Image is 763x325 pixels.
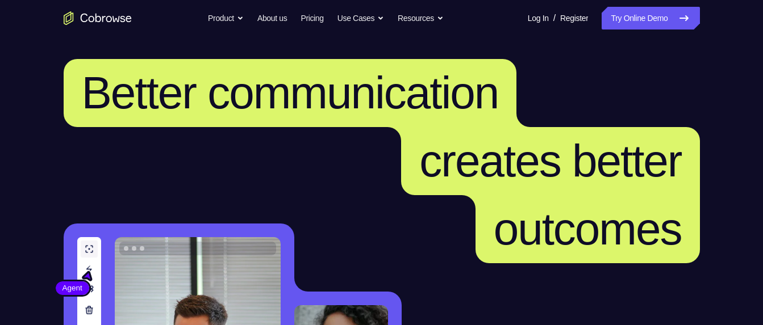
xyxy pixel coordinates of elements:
a: Register [560,7,588,29]
span: outcomes [494,204,682,254]
span: / [553,11,556,25]
a: About us [257,7,287,29]
button: Product [208,7,244,29]
a: Log In [528,7,549,29]
span: Agent [56,282,89,294]
span: Better communication [82,67,499,118]
span: creates better [419,136,681,186]
button: Resources [398,7,444,29]
a: Go to the home page [64,11,132,25]
a: Try Online Demo [602,7,699,29]
button: Use Cases [337,7,384,29]
a: Pricing [301,7,323,29]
